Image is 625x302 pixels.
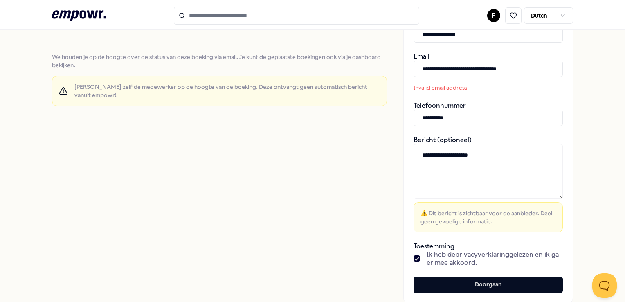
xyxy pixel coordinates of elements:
button: F [487,9,500,22]
span: ⚠️ Dit bericht is zichtbaar voor de aanbieder. Deel geen gevoelige informatie. [420,209,556,225]
div: Achternaam [414,18,563,43]
div: Bericht (optioneel) [414,136,563,232]
div: Telefoonnummer [414,101,563,126]
input: Search for products, categories or subcategories [174,7,419,25]
span: Ik heb de gelezen en ik ga er mee akkoord. [427,250,563,267]
iframe: Help Scout Beacon - Open [592,273,617,298]
span: We houden je op de hoogte over de status van deze boeking via email. Je kunt de geplaatste boekin... [52,53,387,69]
div: Toestemming [414,242,563,267]
div: Email [414,52,563,92]
button: Doorgaan [414,277,563,293]
span: [PERSON_NAME] zelf de medewerker op de hoogte van de boeking. Deze ontvangt geen automatisch beri... [74,83,380,99]
p: Invalid email address [414,83,524,92]
a: privacyverklaring [455,250,509,258]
